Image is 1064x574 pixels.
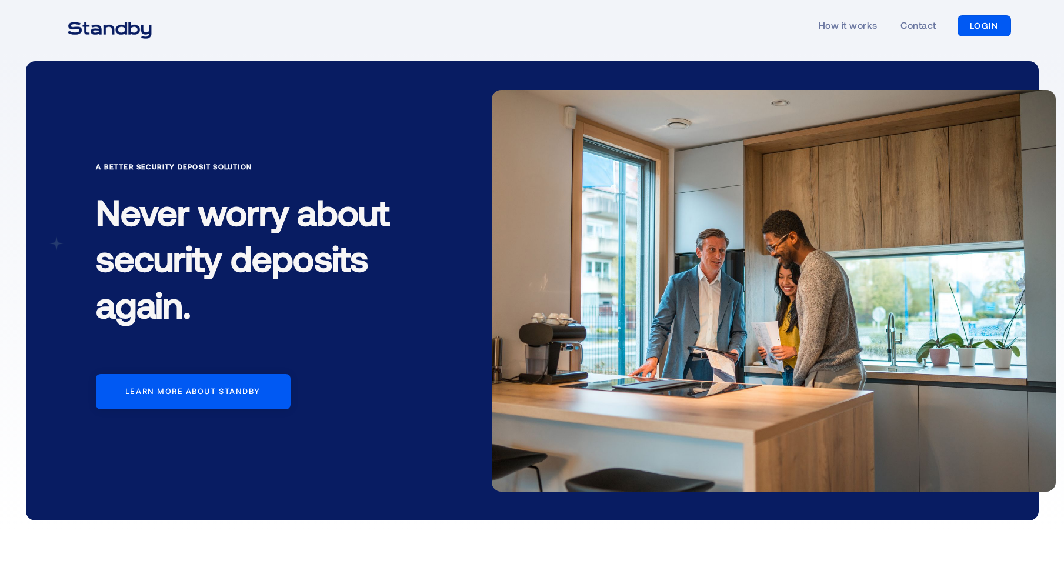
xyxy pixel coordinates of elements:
a: Learn more about standby [96,374,291,409]
h1: Never worry about security deposits again. [96,179,425,346]
a: home [53,14,166,38]
div: A Better Security Deposit Solution [96,161,425,172]
div: Learn more about standby [125,387,261,396]
a: LOGIN [958,15,1011,36]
